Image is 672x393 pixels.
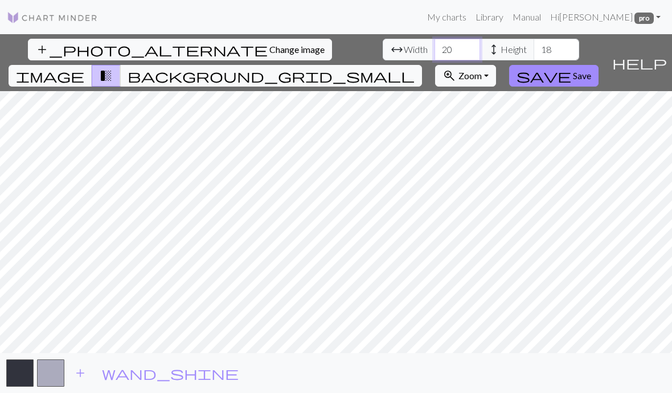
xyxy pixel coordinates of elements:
[487,42,501,58] span: height
[102,365,239,381] span: wand_shine
[508,6,546,28] a: Manual
[28,39,332,60] button: Change image
[16,68,84,84] span: image
[612,55,667,71] span: help
[95,362,246,384] button: Auto pick colours
[99,68,113,84] span: transition_fade
[471,6,508,28] a: Library
[7,11,98,24] img: Logo
[442,68,456,84] span: zoom_in
[501,43,527,56] span: Height
[435,65,496,87] button: Zoom
[458,70,482,81] span: Zoom
[634,13,654,24] span: pro
[546,6,665,28] a: Hi[PERSON_NAME] pro
[269,44,325,55] span: Change image
[404,43,428,56] span: Width
[35,42,268,58] span: add_photo_alternate
[517,68,571,84] span: save
[73,365,87,381] span: add
[66,362,95,384] button: Add color
[128,68,415,84] span: background_grid_small
[573,70,591,81] span: Save
[390,42,404,58] span: arrow_range
[607,34,672,91] button: Help
[509,65,599,87] button: Save
[423,6,471,28] a: My charts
